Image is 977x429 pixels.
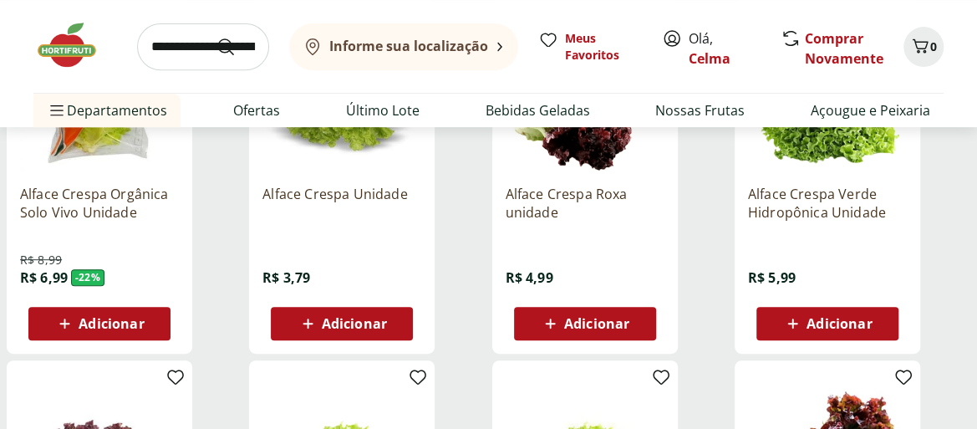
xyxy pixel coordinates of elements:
span: 0 [930,38,937,54]
span: Olá, [689,28,763,69]
a: Ofertas [233,100,280,120]
a: Bebidas Geladas [485,100,589,120]
span: R$ 4,99 [506,268,553,287]
span: R$ 8,99 [20,252,62,268]
a: Açougue e Peixaria [811,100,930,120]
a: Alface Crespa Roxa unidade [506,185,664,222]
a: Alface Crespa Unidade [262,185,421,222]
button: Adicionar [756,307,898,340]
button: Adicionar [271,307,413,340]
a: Comprar Novamente [805,29,883,68]
button: Carrinho [903,27,944,67]
input: search [137,23,269,70]
button: Informe sua localização [289,23,518,70]
a: Celma [689,49,730,68]
a: Último Lote [346,100,420,120]
button: Submit Search [216,37,256,57]
a: Meus Favoritos [538,30,642,64]
b: Informe sua localização [329,37,488,55]
span: Adicionar [79,317,144,330]
button: Menu [47,90,67,130]
a: Alface Crespa Verde Hidropônica Unidade [748,185,907,222]
span: Adicionar [807,317,872,330]
span: R$ 5,99 [748,268,796,287]
span: R$ 3,79 [262,268,310,287]
span: - 22 % [71,269,104,286]
a: Nossas Frutas [655,100,745,120]
span: R$ 6,99 [20,268,68,287]
span: Departamentos [47,90,167,130]
span: Meus Favoritos [565,30,642,64]
span: Adicionar [564,317,629,330]
img: Hortifruti [33,20,117,70]
span: Adicionar [322,317,387,330]
button: Adicionar [514,307,656,340]
a: Alface Crespa Orgânica Solo Vivo Unidade [20,185,179,222]
button: Adicionar [28,307,170,340]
